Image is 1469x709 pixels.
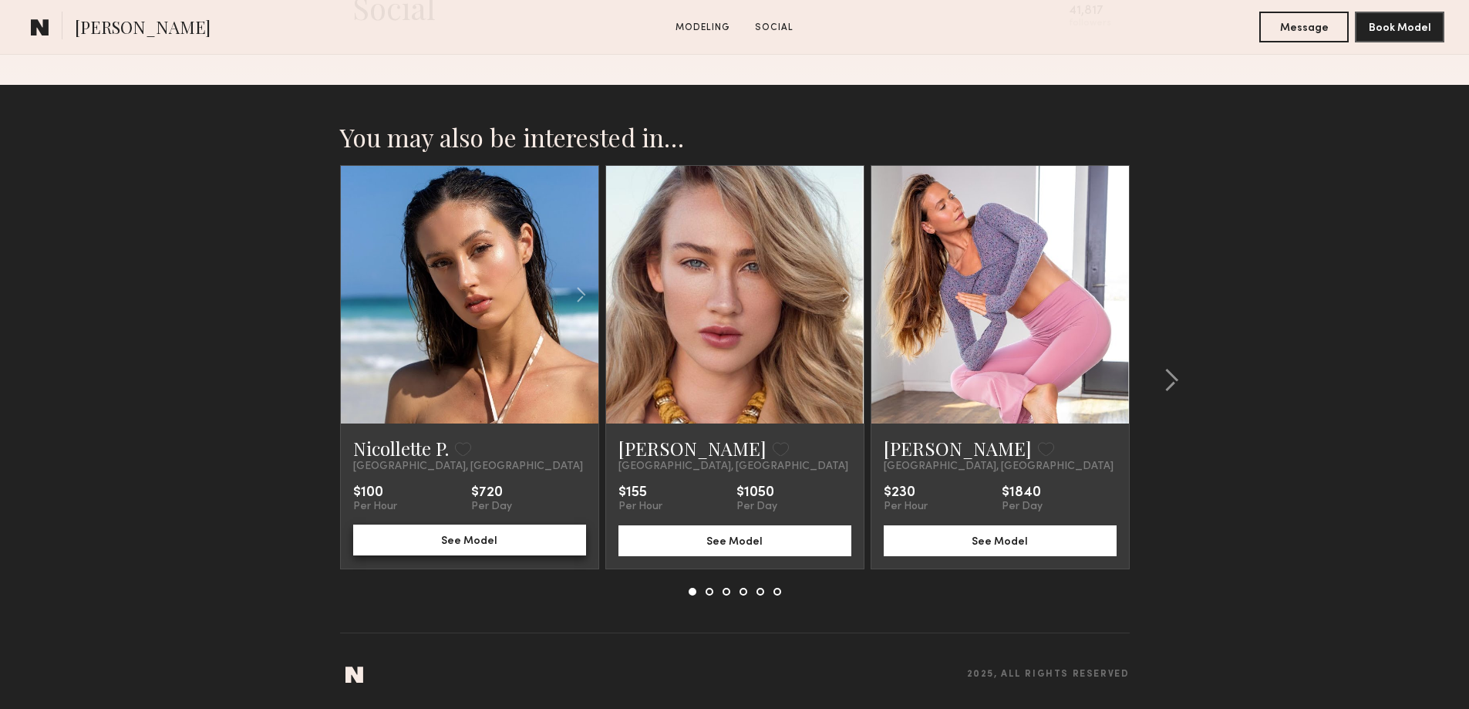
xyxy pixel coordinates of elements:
[618,501,662,513] div: Per Hour
[353,525,586,555] button: See Model
[884,485,928,501] div: $230
[1002,501,1043,513] div: Per Day
[1355,12,1444,42] button: Book Model
[967,670,1130,680] span: 2025, all rights reserved
[353,501,397,513] div: Per Hour
[884,525,1117,556] button: See Model
[353,436,449,461] a: Nicollette P.
[75,15,211,42] span: [PERSON_NAME]
[353,485,397,501] div: $100
[736,485,777,501] div: $1050
[618,534,851,547] a: See Model
[618,461,848,473] span: [GEOGRAPHIC_DATA], [GEOGRAPHIC_DATA]
[471,501,512,513] div: Per Day
[884,501,928,513] div: Per Hour
[884,461,1114,473] span: [GEOGRAPHIC_DATA], [GEOGRAPHIC_DATA]
[618,525,851,556] button: See Model
[736,501,777,513] div: Per Day
[618,485,662,501] div: $155
[669,21,736,35] a: Modeling
[884,436,1032,461] a: [PERSON_NAME]
[340,122,1130,153] h2: You may also be interested in…
[471,485,512,501] div: $720
[1259,12,1349,42] button: Message
[1002,485,1043,501] div: $1840
[353,461,583,473] span: [GEOGRAPHIC_DATA], [GEOGRAPHIC_DATA]
[749,21,800,35] a: Social
[1355,20,1444,33] a: Book Model
[618,436,767,461] a: [PERSON_NAME]
[884,534,1117,547] a: See Model
[353,534,586,547] a: See Model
